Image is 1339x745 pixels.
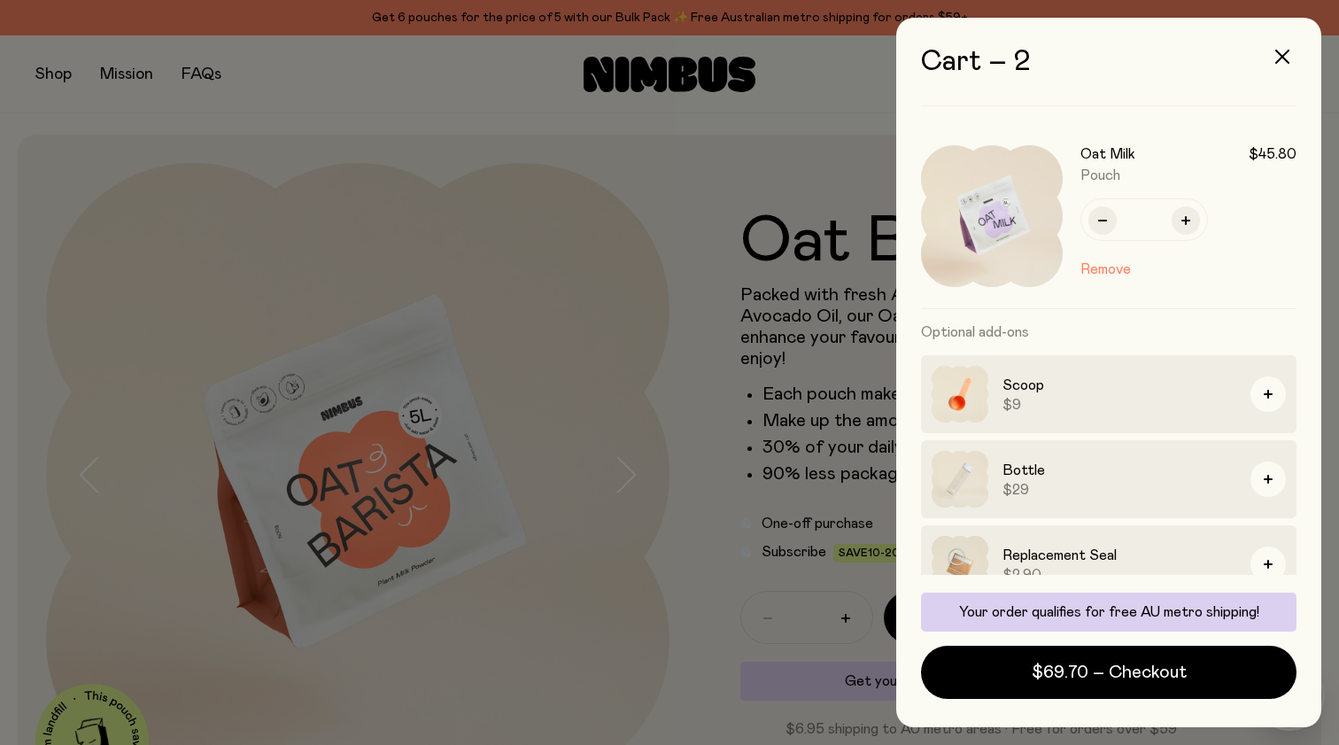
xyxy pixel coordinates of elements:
h3: Bottle [1002,460,1236,481]
span: $29 [1002,481,1236,499]
button: $69.70 – Checkout [921,646,1296,699]
h3: Scoop [1002,375,1236,396]
p: Your order qualifies for free AU metro shipping! [932,603,1286,621]
h3: Oat Milk [1080,145,1135,163]
span: $69.70 – Checkout [1032,660,1187,685]
h3: Optional add-ons [921,309,1296,355]
span: $45.80 [1249,145,1296,163]
h3: Replacement Seal [1002,545,1236,566]
span: Pouch [1080,168,1120,182]
button: Remove [1080,259,1131,280]
h2: Cart – 2 [921,46,1296,78]
span: $2.90 [1002,566,1236,584]
span: $9 [1002,396,1236,414]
